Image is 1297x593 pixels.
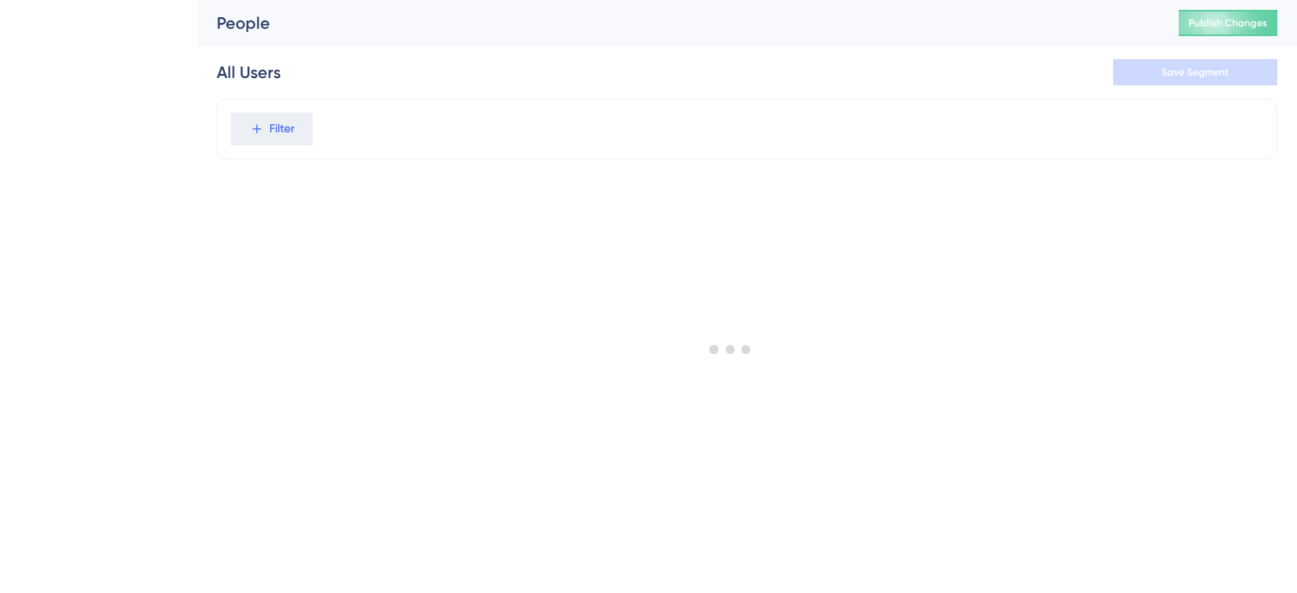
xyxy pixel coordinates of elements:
button: Publish Changes [1179,10,1277,36]
div: People [217,11,1138,34]
span: Save Segment [1162,66,1229,79]
button: Save Segment [1113,59,1277,85]
span: Publish Changes [1189,16,1267,30]
div: All Users [217,61,281,84]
